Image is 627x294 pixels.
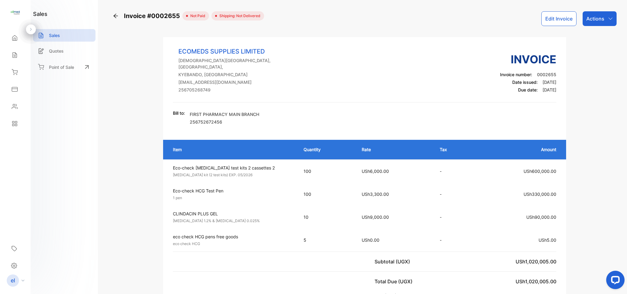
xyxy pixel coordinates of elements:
[518,87,538,92] span: Due date:
[516,278,556,285] span: USh1,020,005.00
[190,119,259,125] p: 256752672456
[11,277,15,285] p: el
[173,195,293,201] p: 1 pen
[543,87,556,92] span: [DATE]
[524,169,556,174] span: USh600,000.00
[375,258,412,265] p: Subtotal (UGX)
[190,111,259,117] p: FIRST PHARMACY MAIN BRANCH
[304,191,349,197] p: 100
[49,32,60,39] p: Sales
[440,191,466,197] p: -
[583,11,617,26] button: Actions
[173,172,293,178] p: [MEDICAL_DATA] kit (2 test kits) EXP. 05/2026
[33,29,95,42] a: Sales
[440,237,466,243] p: -
[586,15,604,22] p: Actions
[440,214,466,220] p: -
[362,146,427,153] p: Rate
[188,13,205,19] span: not paid
[49,64,74,70] p: Point of Sale
[173,165,293,171] p: Eco-check [MEDICAL_DATA] test kits 2 cassettes 2
[537,72,556,77] span: 0002655
[217,13,260,19] span: Shipping: Not Delivered
[178,71,296,78] p: KYEBANDO, [GEOGRAPHIC_DATA]
[541,11,577,26] button: Edit Invoice
[526,214,556,220] span: USh90,000.00
[304,146,349,153] p: Quantity
[173,110,185,116] p: Bill to:
[304,214,349,220] p: 10
[543,80,556,85] span: [DATE]
[440,146,466,153] p: Tax
[601,268,627,294] iframe: LiveChat chat widget
[124,11,182,20] span: Invoice #0002655
[173,233,293,240] p: eco check HCG pens free goods
[173,188,293,194] p: Eco-check HCG Test Pen
[178,57,296,70] p: [DEMOGRAPHIC_DATA][GEOGRAPHIC_DATA], [GEOGRAPHIC_DATA],
[375,278,415,285] p: Total Due (UGX)
[524,192,556,197] span: USh330,000.00
[539,237,556,243] span: USh5.00
[173,210,293,217] p: CLINDACIN PLUS GEL
[362,214,389,220] span: USh9,000.00
[304,168,349,174] p: 100
[362,169,389,174] span: USh6,000.00
[173,218,293,224] p: [MEDICAL_DATA] 1.2% & [MEDICAL_DATA] 0.025%
[173,241,293,247] p: eco check HCG
[178,79,296,85] p: [EMAIL_ADDRESS][DOMAIN_NAME]
[516,259,556,265] span: USh1,020,005.00
[178,47,296,56] p: ECOMEDS SUPPLIES LIMITED
[440,168,466,174] p: -
[33,60,95,74] a: Point of Sale
[178,87,296,93] p: 256705268749
[11,8,20,17] img: logo
[33,45,95,57] a: Quotes
[500,51,556,68] h3: Invoice
[500,72,532,77] span: Invoice number:
[362,237,379,243] span: USh0.00
[49,48,64,54] p: Quotes
[173,146,291,153] p: Item
[33,10,47,18] h1: sales
[362,192,389,197] span: USh3,300.00
[479,146,557,153] p: Amount
[304,237,349,243] p: 5
[512,80,538,85] span: Date issued:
